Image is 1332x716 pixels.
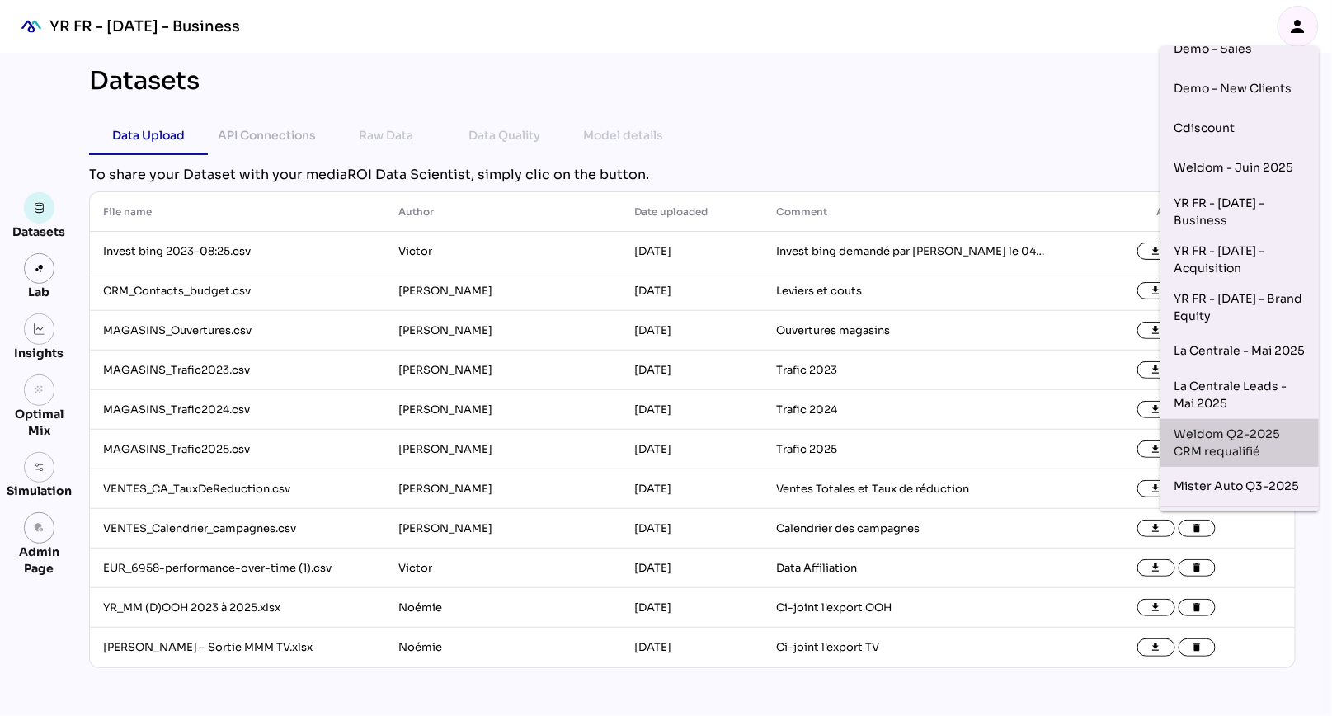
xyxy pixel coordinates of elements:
[469,125,541,145] div: Data Quality
[1151,285,1162,297] i: file_download
[1174,473,1306,500] div: Mister Auto Q3-2025
[385,430,621,469] td: [PERSON_NAME]
[385,232,621,271] td: Victor
[1174,338,1306,365] div: La Centrale - Mai 2025
[13,224,66,240] div: Datasets
[622,509,764,549] td: [DATE]
[15,345,64,361] div: Insights
[622,271,764,311] td: [DATE]
[89,165,1296,185] div: To share your Dataset with your mediaROI Data Scientist, simply clic on the button.
[763,628,1058,667] td: Ci-joint l'export TV
[763,311,1058,351] td: Ouvertures magasins
[90,351,385,390] td: MAGASINS_Trafic2023.csv
[1174,426,1306,460] div: Weldom Q2-2025 CRM requalifié
[763,469,1058,509] td: Ventes Totales et Taux de réduction
[1192,602,1203,614] i: delete
[219,125,317,145] div: API Connections
[90,192,385,232] th: File name
[385,469,621,509] td: [PERSON_NAME]
[90,430,385,469] td: MAGASINS_Trafic2025.csv
[385,628,621,667] td: Noémie
[763,271,1058,311] td: Leviers et couts
[1174,76,1306,102] div: Demo - New Clients
[584,125,664,145] div: Model details
[1151,563,1162,574] i: file_download
[1151,444,1162,455] i: file_download
[359,125,413,145] div: Raw Data
[90,469,385,509] td: VENTES_CA_TauxDeReduction.csv
[1174,195,1306,229] div: YR FR - [DATE] - Business
[385,192,621,232] th: Author
[49,16,240,36] div: YR FR - [DATE] - Business
[90,628,385,667] td: [PERSON_NAME] - Sortie MMM TV.xlsx
[1174,378,1306,412] div: La Centrale Leads - Mai 2025
[34,384,45,396] i: grain
[763,351,1058,390] td: Trafic 2023
[34,263,45,275] img: lab.svg
[385,549,621,588] td: Victor
[763,509,1058,549] td: Calendrier des campagnes
[763,430,1058,469] td: Trafic 2025
[622,192,764,232] th: Date uploaded
[622,311,764,351] td: [DATE]
[34,522,45,534] i: admin_panel_settings
[90,232,385,271] td: Invest bing 2023-08:25.csv
[90,549,385,588] td: EUR_6958-performance-over-time (1).csv
[1174,115,1306,142] div: Cdiscount
[763,232,1058,271] td: Invest bing demandé par [PERSON_NAME] le 04/09
[622,232,764,271] td: [DATE]
[21,284,58,300] div: Lab
[112,125,185,145] div: Data Upload
[385,271,621,311] td: [PERSON_NAME]
[622,588,764,628] td: [DATE]
[1151,404,1162,416] i: file_download
[1059,192,1296,232] th: Actions
[90,509,385,549] td: VENTES_Calendrier_campagnes.csv
[385,390,621,430] td: [PERSON_NAME]
[1174,290,1306,325] div: YR FR - [DATE] - Brand Equity
[90,390,385,430] td: MAGASINS_Trafic2024.csv
[1192,523,1203,535] i: delete
[622,351,764,390] td: [DATE]
[385,588,621,628] td: Noémie
[34,323,45,335] img: graph.svg
[1151,325,1162,337] i: file_download
[1174,36,1306,63] div: Demo - Sales
[1192,642,1203,653] i: delete
[7,406,72,439] div: Optimal Mix
[34,462,45,473] img: settings.svg
[90,311,385,351] td: MAGASINS_Ouvertures.csv
[7,544,72,577] div: Admin Page
[89,66,200,96] div: Datasets
[1151,602,1162,614] i: file_download
[1288,16,1308,36] i: person
[763,588,1058,628] td: Ci-joint l'export OOH
[622,430,764,469] td: [DATE]
[622,628,764,667] td: [DATE]
[1151,483,1162,495] i: file_download
[763,192,1058,232] th: Comment
[1151,523,1162,535] i: file_download
[622,469,764,509] td: [DATE]
[1192,563,1203,574] i: delete
[90,271,385,311] td: CRM_Contacts_budget.csv
[385,351,621,390] td: [PERSON_NAME]
[385,509,621,549] td: [PERSON_NAME]
[90,588,385,628] td: YR_MM (D)OOH 2023 à 2025.xlsx
[763,390,1058,430] td: Trafic 2024
[7,483,72,499] div: Simulation
[622,549,764,588] td: [DATE]
[622,390,764,430] td: [DATE]
[1151,246,1162,257] i: file_download
[1151,365,1162,376] i: file_download
[1151,642,1162,653] i: file_download
[1174,155,1306,181] div: Weldom - Juin 2025
[763,549,1058,588] td: Data Affiliation
[13,8,49,45] div: mediaROI
[1174,243,1306,277] div: YR FR - [DATE] - Acquisition
[34,202,45,214] img: data.svg
[385,311,621,351] td: [PERSON_NAME]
